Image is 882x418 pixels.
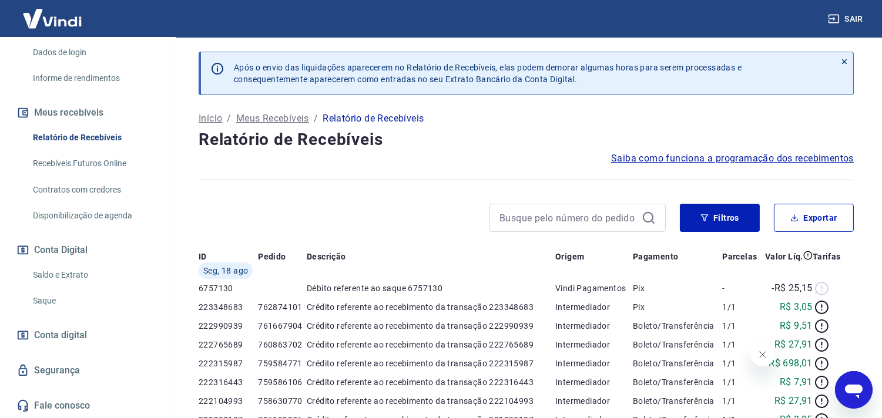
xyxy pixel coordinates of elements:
[633,339,722,350] p: Boleto/Transferência
[307,395,555,407] p: Crédito referente ao recebimento da transação 222104993
[28,289,162,313] a: Saque
[555,251,584,262] p: Origem
[307,358,555,369] p: Crédito referente ao recebimento da transação 222315987
[236,112,309,126] a: Meus Recebíveis
[774,204,854,232] button: Exportar
[680,204,760,232] button: Filtros
[611,151,854,166] a: Saiba como funciona a programação dos recebimentos
[314,112,318,126] p: /
[258,301,307,313] p: 762874101
[772,281,813,295] p: -R$ 25,15
[722,339,760,350] p: 1/1
[307,282,555,294] p: Débito referente ao saque 6757130
[722,395,760,407] p: 1/1
[722,358,760,369] p: 1/1
[307,301,555,313] p: Crédito referente ao recebimento da transação 223348683
[633,282,722,294] p: Pix
[813,251,841,262] p: Tarifas
[633,358,722,369] p: Boleto/Transferência
[258,376,307,388] p: 759586106
[633,251,679,262] p: Pagamento
[258,251,286,262] p: Pedido
[555,320,633,332] p: Intermediador
[722,301,760,313] p: 1/1
[307,339,555,350] p: Crédito referente ao recebimento da transação 222765689
[835,371,873,409] iframe: Botão para abrir a janela de mensagens
[323,112,424,126] p: Relatório de Recebíveis
[28,126,162,150] a: Relatório de Recebíveis
[722,320,760,332] p: 1/1
[555,376,633,388] p: Intermediador
[633,376,722,388] p: Boleto/Transferência
[199,251,207,262] p: ID
[7,8,99,18] span: Olá! Precisa de ajuda?
[28,151,162,176] a: Recebíveis Futuros Online
[774,338,813,352] p: R$ 27,91
[227,112,231,126] p: /
[499,209,637,227] input: Busque pelo número do pedido
[633,395,722,407] p: Boleto/Transferência
[307,251,346,262] p: Descrição
[258,339,307,350] p: 760863702
[555,339,633,350] p: Intermediador
[203,265,248,277] span: Seg, 18 ago
[28,66,162,90] a: Informe de rendimentos
[199,376,258,388] p: 222316443
[258,320,307,332] p: 761667904
[199,395,258,407] p: 222104993
[14,322,162,348] a: Conta digital
[722,376,760,388] p: 1/1
[28,41,162,65] a: Dados de login
[307,320,555,332] p: Crédito referente ao recebimento da transação 222990939
[14,100,162,126] button: Meus recebíveis
[34,327,87,343] span: Conta digital
[14,1,90,36] img: Vindi
[826,8,868,30] button: Sair
[199,339,258,350] p: 222765689
[765,251,803,262] p: Valor Líq.
[199,282,258,294] p: 6757130
[722,251,757,262] p: Parcelas
[199,358,258,369] p: 222315987
[28,204,162,228] a: Disponibilização de agenda
[633,320,722,332] p: Boleto/Transferência
[199,112,222,126] a: Início
[199,301,258,313] p: 223348683
[633,301,722,313] p: Pix
[14,237,162,263] button: Conta Digital
[774,394,813,408] p: R$ 27,91
[307,376,555,388] p: Crédito referente ao recebimento da transação 222316443
[780,375,813,389] p: R$ 7,91
[555,301,633,313] p: Intermediador
[780,300,813,314] p: R$ 3,05
[555,282,633,294] p: Vindi Pagamentos
[199,128,854,151] h4: Relatório de Recebíveis
[258,395,307,407] p: 758630770
[555,395,633,407] p: Intermediador
[780,319,813,333] p: R$ 9,51
[14,358,162,383] a: Segurança
[199,320,258,332] p: 222990939
[555,358,633,369] p: Intermediador
[751,343,774,366] iframe: Fechar mensagem
[28,263,162,287] a: Saldo e Extrato
[234,62,742,85] p: Após o envio das liquidações aparecerem no Relatório de Recebíveis, elas podem demorar algumas ho...
[722,282,760,294] p: -
[258,358,307,369] p: 759584771
[28,178,162,202] a: Contratos com credores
